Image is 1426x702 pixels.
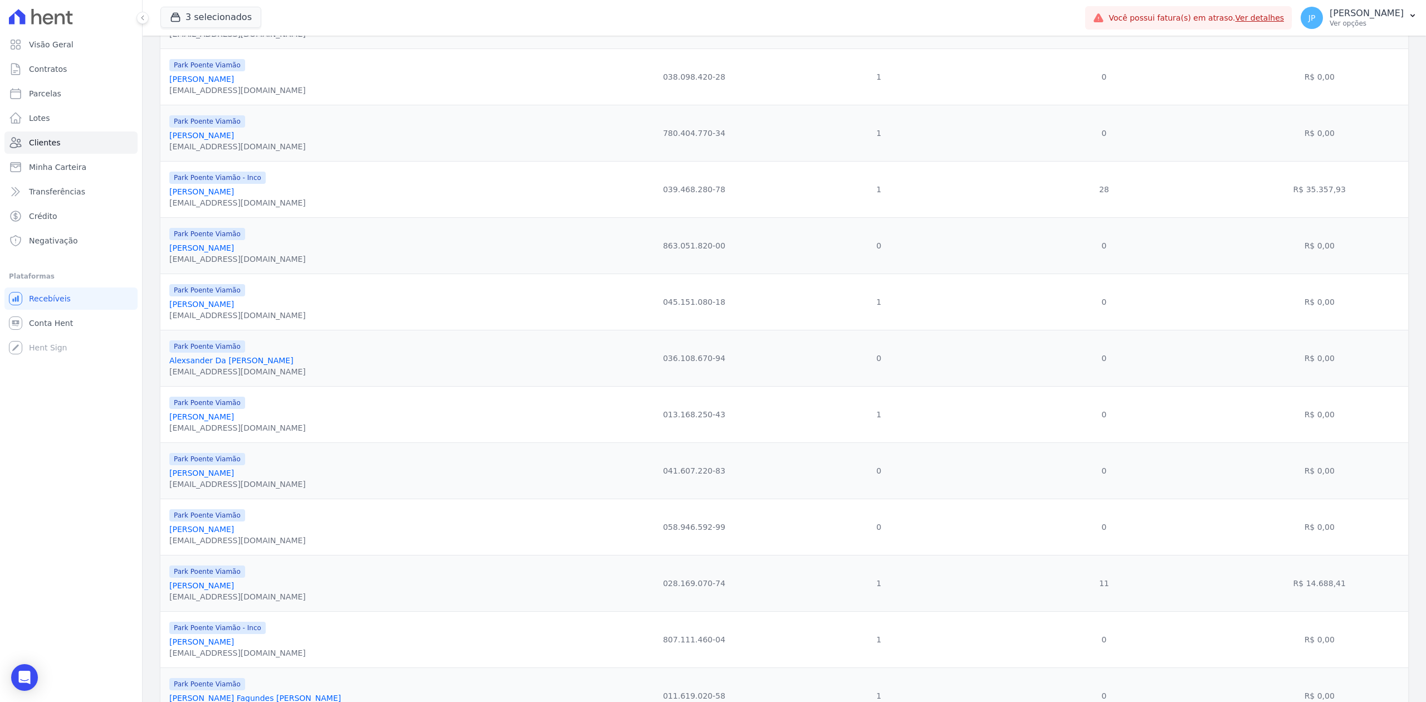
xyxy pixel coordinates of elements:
span: Crédito [29,211,57,222]
a: [PERSON_NAME] [169,300,234,309]
span: Conta Hent [29,318,73,329]
td: R$ 0,00 [1231,330,1408,386]
div: [EMAIL_ADDRESS][DOMAIN_NAME] [169,647,306,659]
span: Park Poente Viamão [169,59,245,71]
td: 0 [780,330,978,386]
a: [PERSON_NAME] [169,243,234,252]
a: Transferências [4,181,138,203]
td: 013.168.250-43 [608,386,780,442]
div: [EMAIL_ADDRESS][DOMAIN_NAME] [169,85,306,96]
td: 0 [978,105,1231,161]
span: Transferências [29,186,85,197]
td: R$ 0,00 [1231,386,1408,442]
span: Parcelas [29,88,61,99]
a: Lotes [4,107,138,129]
a: Parcelas [4,82,138,105]
span: Park Poente Viamão [169,678,245,690]
span: Você possui fatura(s) em atraso. [1108,12,1284,24]
span: Clientes [29,137,60,148]
span: Lotes [29,113,50,124]
a: [PERSON_NAME] [169,581,234,590]
div: [EMAIL_ADDRESS][DOMAIN_NAME] [169,479,306,490]
td: 038.098.420-28 [608,48,780,105]
span: Recebíveis [29,293,71,304]
td: 0 [780,499,978,555]
a: Contratos [4,58,138,80]
td: R$ 0,00 [1231,217,1408,274]
a: Visão Geral [4,33,138,56]
td: R$ 35.357,93 [1231,161,1408,217]
span: Park Poente Viamão [169,565,245,578]
span: Visão Geral [29,39,74,50]
td: 0 [978,48,1231,105]
td: 0 [780,442,978,499]
td: 0 [978,386,1231,442]
div: [EMAIL_ADDRESS][DOMAIN_NAME] [169,310,306,321]
td: R$ 0,00 [1231,274,1408,330]
div: Plataformas [9,270,133,283]
td: 11 [978,555,1231,611]
a: Crédito [4,205,138,227]
span: Park Poente Viamão [169,509,245,521]
a: Ver detalhes [1235,13,1285,22]
a: [PERSON_NAME] [169,412,234,421]
span: Contratos [29,64,67,75]
a: [PERSON_NAME] [169,469,234,477]
td: 1 [780,161,978,217]
td: 058.946.592-99 [608,499,780,555]
td: R$ 14.688,41 [1231,555,1408,611]
span: Park Poente Viamão - Inco [169,172,266,184]
a: [PERSON_NAME] [169,187,234,196]
a: [PERSON_NAME] [169,637,234,646]
span: Park Poente Viamão [169,453,245,465]
td: 0 [780,217,978,274]
span: JP [1308,14,1316,22]
td: 028.169.070-74 [608,555,780,611]
div: [EMAIL_ADDRESS][DOMAIN_NAME] [169,591,306,602]
td: R$ 0,00 [1231,48,1408,105]
div: [EMAIL_ADDRESS][DOMAIN_NAME] [169,366,306,377]
a: [PERSON_NAME] [169,131,234,140]
a: Conta Hent [4,312,138,334]
a: [PERSON_NAME] [169,525,234,534]
td: 1 [780,274,978,330]
span: Park Poente Viamão [169,284,245,296]
span: Park Poente Viamão [169,228,245,240]
div: [EMAIL_ADDRESS][DOMAIN_NAME] [169,253,306,265]
div: [EMAIL_ADDRESS][DOMAIN_NAME] [169,535,306,546]
td: 863.051.820-00 [608,217,780,274]
td: 0 [978,442,1231,499]
span: Park Poente Viamão - Inco [169,622,266,634]
a: Alexsander Da [PERSON_NAME] [169,356,294,365]
button: 3 selecionados [160,7,261,28]
td: 0 [978,499,1231,555]
td: 0 [978,330,1231,386]
td: 1 [780,386,978,442]
div: Open Intercom Messenger [11,664,38,691]
td: 0 [978,217,1231,274]
td: 1 [780,105,978,161]
div: [EMAIL_ADDRESS][DOMAIN_NAME] [169,422,306,433]
td: 039.468.280-78 [608,161,780,217]
td: 28 [978,161,1231,217]
p: [PERSON_NAME] [1330,8,1404,19]
td: R$ 0,00 [1231,499,1408,555]
td: R$ 0,00 [1231,611,1408,667]
td: 1 [780,555,978,611]
td: 0 [978,274,1231,330]
span: Minha Carteira [29,162,86,173]
td: R$ 0,00 [1231,105,1408,161]
div: [EMAIL_ADDRESS][DOMAIN_NAME] [169,197,306,208]
a: [PERSON_NAME] [169,75,234,84]
td: 045.151.080-18 [608,274,780,330]
button: JP [PERSON_NAME] Ver opções [1292,2,1426,33]
td: 1 [780,611,978,667]
td: R$ 0,00 [1231,442,1408,499]
p: Ver opções [1330,19,1404,28]
td: 807.111.460-04 [608,611,780,667]
div: [EMAIL_ADDRESS][DOMAIN_NAME] [169,141,306,152]
td: 780.404.770-34 [608,105,780,161]
td: 1 [780,48,978,105]
span: Park Poente Viamão [169,397,245,409]
a: Negativação [4,230,138,252]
